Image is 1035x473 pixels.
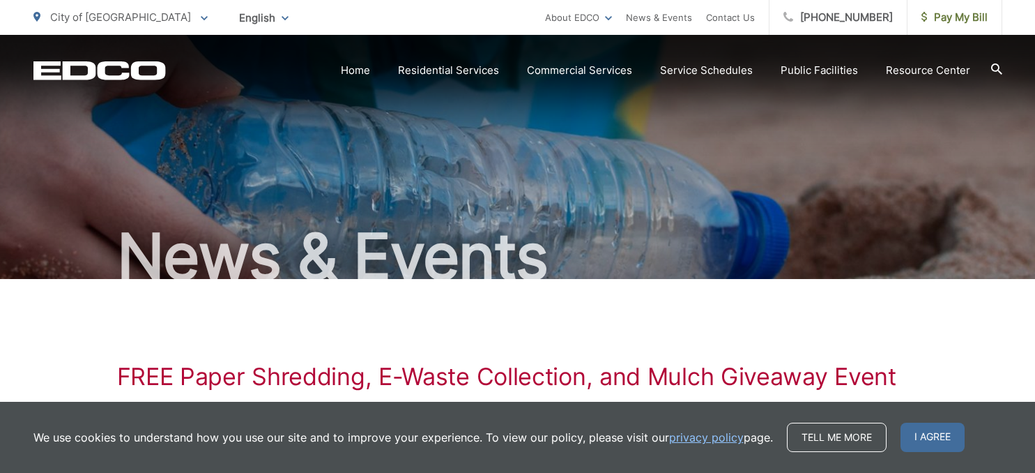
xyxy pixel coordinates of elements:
a: Tell me more [787,423,887,452]
span: Pay My Bill [921,9,988,26]
a: Service Schedules [660,62,753,79]
a: EDCD logo. Return to the homepage. [33,61,166,80]
a: privacy policy [669,429,744,446]
span: I agree [900,423,965,452]
a: Commercial Services [527,62,632,79]
h1: FREE Paper Shredding, E-Waste Collection, and Mulch Giveaway Event [117,363,919,391]
a: Residential Services [398,62,499,79]
a: Public Facilities [781,62,858,79]
span: English [229,6,299,30]
a: News & Events [626,9,692,26]
a: About EDCO [545,9,612,26]
a: Resource Center [886,62,970,79]
h2: News & Events [33,222,1002,292]
p: We use cookies to understand how you use our site and to improve your experience. To view our pol... [33,429,773,446]
a: Home [341,62,370,79]
a: Contact Us [706,9,755,26]
span: City of [GEOGRAPHIC_DATA] [50,10,191,24]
